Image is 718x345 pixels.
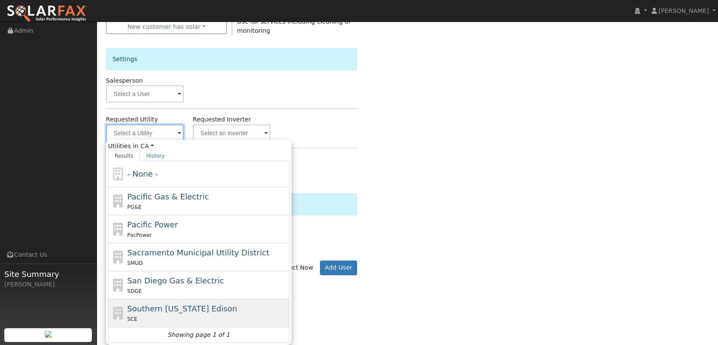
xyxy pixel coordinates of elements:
[193,124,270,142] input: Select an Inverter
[127,316,138,322] span: SCE
[237,18,351,34] span: Use for services including cleaning or monitoring
[106,76,143,85] label: Salesperson
[127,204,141,210] span: PG&E
[193,115,251,124] label: Requested Inverter
[127,260,143,266] span: SMUD
[6,5,88,23] img: SolarFax
[127,232,152,238] span: PacPower
[140,151,171,161] a: History
[127,304,237,313] span: Southern [US_STATE] Edison
[106,20,227,34] button: New customer has solar
[106,115,158,124] label: Requested Utility
[108,142,289,151] span: Utilities in
[127,220,178,229] span: Pacific Power
[45,331,52,338] img: retrieve
[108,151,140,161] a: Results
[127,169,158,178] span: - None -
[127,276,224,285] span: San Diego Gas & Electric
[4,280,92,289] div: [PERSON_NAME]
[127,248,269,257] span: Sacramento Municipal Utility District
[106,124,184,142] input: Select a Utility
[4,268,92,280] span: Site Summary
[127,192,209,201] span: Pacific Gas & Electric
[106,48,357,70] div: Settings
[658,7,709,14] span: [PERSON_NAME]
[320,261,357,275] button: Add User
[106,85,184,103] input: Select a User
[127,288,142,294] span: SDGE
[141,142,154,151] a: CA
[167,330,229,339] i: Showing page 1 of 1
